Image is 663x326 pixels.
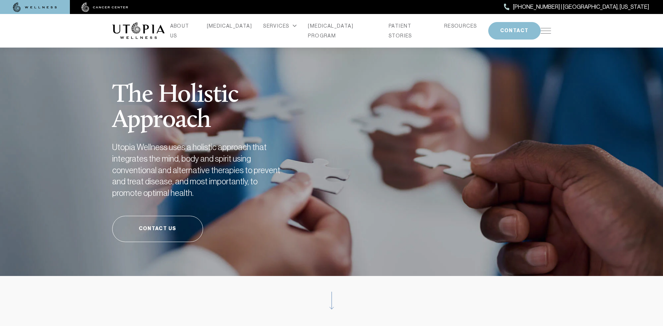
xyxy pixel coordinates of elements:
img: wellness [13,2,57,12]
a: ABOUT US [170,21,196,41]
a: [PHONE_NUMBER] | [GEOGRAPHIC_DATA], [US_STATE] [504,2,649,12]
a: Contact Us [112,216,203,242]
a: [MEDICAL_DATA] [207,21,252,31]
h1: The Holistic Approach [112,65,318,133]
div: SERVICES [263,21,297,31]
span: [PHONE_NUMBER] | [GEOGRAPHIC_DATA], [US_STATE] [513,2,649,12]
img: cancer center [81,2,128,12]
a: PATIENT STORIES [389,21,433,41]
a: [MEDICAL_DATA] PROGRAM [308,21,377,41]
h2: Utopia Wellness uses a holistic approach that integrates the mind, body and spirit using conventi... [112,142,287,199]
img: logo [112,22,165,39]
button: CONTACT [488,22,541,40]
img: icon-hamburger [541,28,551,34]
a: RESOURCES [444,21,477,31]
